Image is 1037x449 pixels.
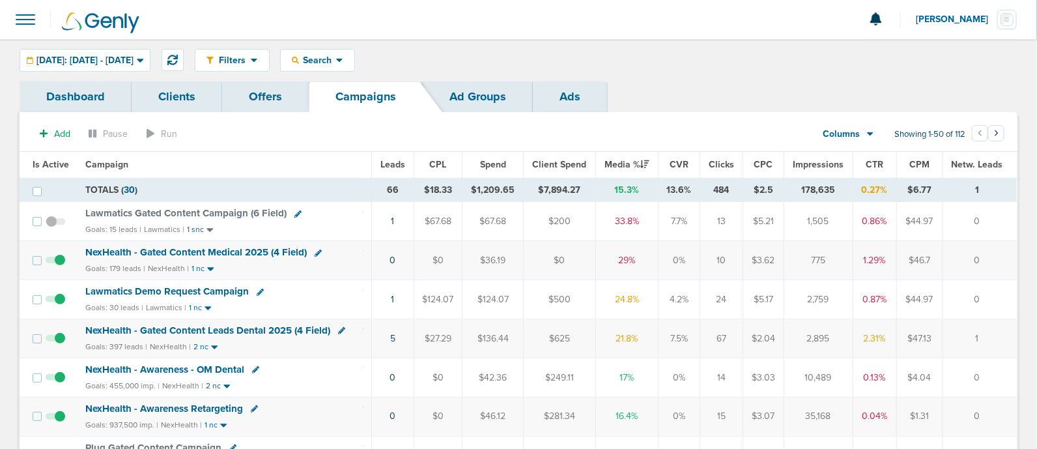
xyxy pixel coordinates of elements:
[658,202,700,241] td: 7.7%
[700,358,743,397] td: 14
[162,381,203,390] small: NexHealth |
[146,303,186,312] small: Lawmatics |
[206,381,221,391] small: 2 nc
[33,159,69,170] span: Is Active
[390,255,395,266] a: 0
[124,184,135,196] span: 30
[414,202,462,241] td: $67.68
[414,358,462,397] td: $0
[144,225,184,234] small: Lawmatics |
[372,178,414,202] td: 66
[595,358,658,397] td: 17%
[187,225,204,235] small: 1 snc
[658,319,700,358] td: 7.5%
[85,246,307,258] span: NexHealth - Gated Content Medical 2025 (4 Field)
[754,159,773,170] span: CPC
[20,81,132,112] a: Dashboard
[897,178,943,202] td: $6.77
[85,403,243,414] span: NexHealth - Awareness Retargeting
[85,207,287,219] span: Lawmatics Gated Content Campaign (6 Field)
[853,241,896,280] td: 1.29%
[943,397,1017,436] td: 0
[462,178,524,202] td: $1,209.65
[85,159,128,170] span: Campaign
[595,280,658,319] td: 24.8%
[391,216,394,227] a: 1
[658,280,700,319] td: 4.2%
[943,319,1017,358] td: 1
[658,241,700,280] td: 0%
[150,342,191,351] small: NexHealth |
[743,319,784,358] td: $2.04
[743,397,784,436] td: $3.07
[390,411,395,422] a: 0
[462,358,524,397] td: $42.36
[700,202,743,241] td: 13
[85,303,143,313] small: Goals: 30 leads |
[866,159,883,170] span: CTR
[784,178,853,202] td: 178,635
[205,420,218,430] small: 1 nc
[390,372,395,383] a: 0
[604,159,649,170] span: Media %
[85,225,141,235] small: Goals: 15 leads |
[853,397,896,436] td: 0.04%
[743,280,784,319] td: $5.17
[700,178,743,202] td: 484
[85,264,145,274] small: Goals: 179 leads |
[700,280,743,319] td: 24
[897,241,943,280] td: $46.7
[700,397,743,436] td: 15
[595,397,658,436] td: 16.4%
[423,81,533,112] a: Ad Groups
[524,358,595,397] td: $249.11
[853,202,896,241] td: 0.86%
[309,81,423,112] a: Campaigns
[784,319,853,358] td: 2,895
[943,358,1017,397] td: 0
[897,280,943,319] td: $44.97
[85,342,147,352] small: Goals: 397 leads |
[943,202,1017,241] td: 0
[148,264,189,273] small: NexHealth |
[658,397,700,436] td: 0%
[670,159,689,170] span: CVR
[897,358,943,397] td: $4.04
[743,358,784,397] td: $3.03
[85,285,249,297] span: Lawmatics Demo Request Campaign
[429,159,446,170] span: CPL
[743,241,784,280] td: $3.62
[62,12,139,33] img: Genly
[132,81,222,112] a: Clients
[658,358,700,397] td: 0%
[700,241,743,280] td: 10
[414,241,462,280] td: $0
[214,55,251,66] span: Filters
[462,319,524,358] td: $136.44
[897,319,943,358] td: $47.13
[524,319,595,358] td: $625
[853,319,896,358] td: 2.31%
[414,280,462,319] td: $124.07
[595,241,658,280] td: 29%
[524,241,595,280] td: $0
[784,397,853,436] td: 35,168
[161,420,202,429] small: NexHealth |
[972,127,1004,143] ul: Pagination
[222,81,309,112] a: Offers
[414,178,462,202] td: $18.33
[743,178,784,202] td: $2.5
[853,358,896,397] td: 0.13%
[595,319,658,358] td: 21.8%
[36,56,134,65] span: [DATE]: [DATE] - [DATE]
[784,358,853,397] td: 10,489
[524,280,595,319] td: $500
[784,241,853,280] td: 775
[658,178,700,202] td: 13.6%
[952,159,1003,170] span: Netw. Leads
[54,128,70,139] span: Add
[85,420,158,430] small: Goals: 937,500 imp. |
[988,125,1004,141] button: Go to next page
[909,159,930,170] span: CPM
[894,129,965,140] span: Showing 1-50 of 112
